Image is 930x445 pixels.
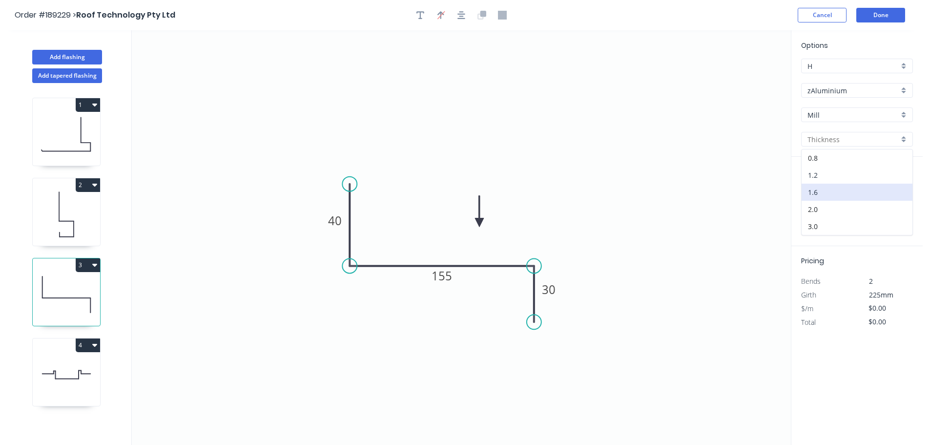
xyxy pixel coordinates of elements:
[801,256,824,266] span: Pricing
[76,258,100,272] button: 3
[542,281,556,297] tspan: 30
[76,98,100,112] button: 1
[802,184,912,201] div: 1.6
[76,339,100,352] button: 4
[801,41,828,50] span: Options
[76,178,100,192] button: 2
[802,201,912,218] div: 2.0
[432,268,452,284] tspan: 155
[15,9,76,21] span: Order #189229 >
[76,9,175,21] span: Roof Technology Pty Ltd
[807,134,899,145] input: Thickness
[798,8,847,22] button: Cancel
[802,167,912,184] div: 1.2
[801,318,816,327] span: Total
[328,212,342,229] tspan: 40
[32,68,102,83] button: Add tapered flashing
[807,85,899,96] input: Material
[802,149,912,167] div: 0.8
[869,276,873,286] span: 2
[856,8,905,22] button: Done
[132,30,791,445] svg: 0
[807,110,899,120] input: Colour
[801,304,813,313] span: $/m
[802,218,912,235] div: 3.0
[801,276,821,286] span: Bends
[807,61,899,71] input: Price level
[869,290,893,299] span: 225mm
[32,50,102,64] button: Add flashing
[801,290,816,299] span: Girth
